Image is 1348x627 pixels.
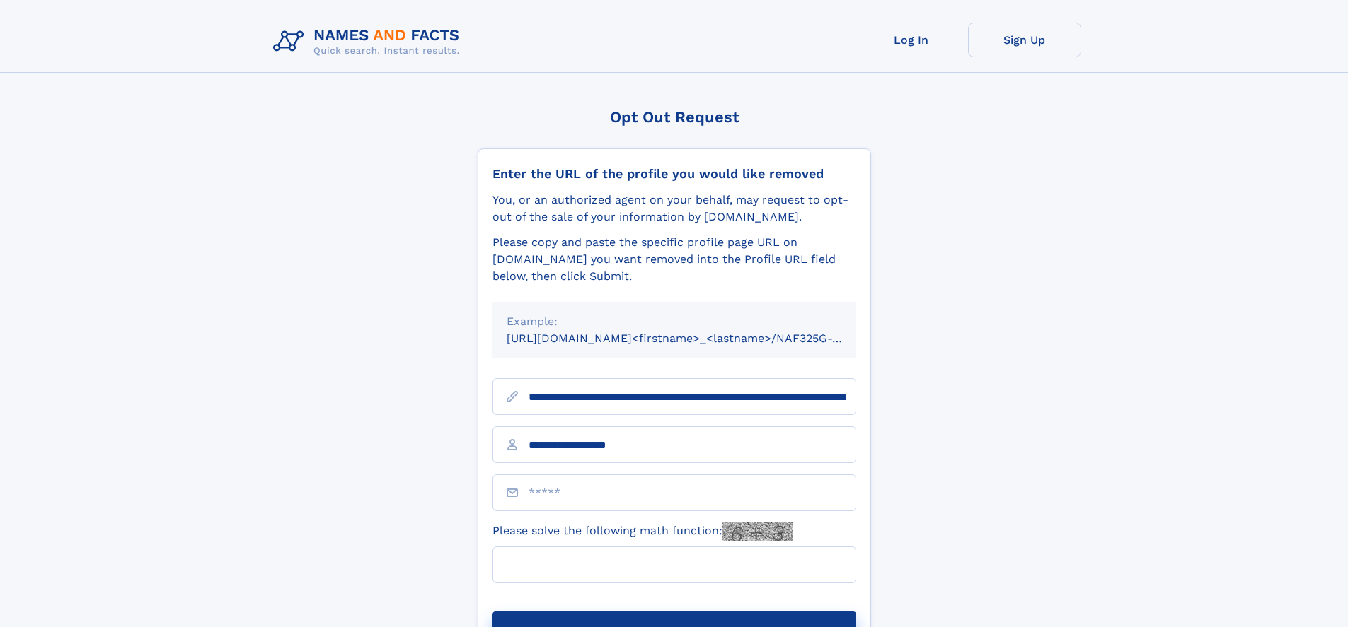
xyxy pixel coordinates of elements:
[492,522,793,541] label: Please solve the following math function:
[267,23,471,61] img: Logo Names and Facts
[478,108,871,126] div: Opt Out Request
[507,332,883,345] small: [URL][DOMAIN_NAME]<firstname>_<lastname>/NAF325G-xxxxxxxx
[492,166,856,182] div: Enter the URL of the profile you would like removed
[968,23,1081,57] a: Sign Up
[507,313,842,330] div: Example:
[492,234,856,285] div: Please copy and paste the specific profile page URL on [DOMAIN_NAME] you want removed into the Pr...
[492,192,856,225] div: You, or an authorized agent on your behalf, may request to opt-out of the sale of your informatio...
[855,23,968,57] a: Log In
